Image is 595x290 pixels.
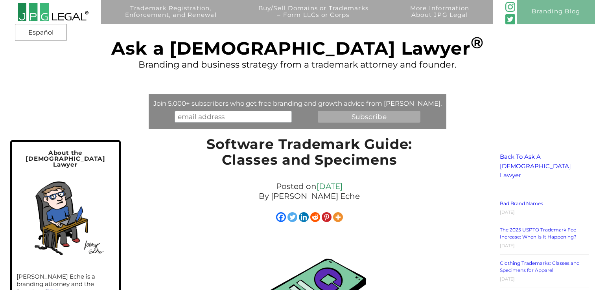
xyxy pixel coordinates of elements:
[500,260,580,273] a: Clothing Trademarks: Classes and Specimens for Apparel
[317,182,343,191] a: [DATE]
[26,149,105,168] span: About the [DEMOGRAPHIC_DATA] Lawyer
[107,5,234,29] a: Trademark Registration,Enforcement, and Renewal
[392,5,487,29] a: More InformationAbout JPG Legal
[318,111,420,123] input: Subscribe
[175,111,292,123] input: email address
[299,212,309,222] a: Linkedin
[500,153,571,179] a: Back To Ask A [DEMOGRAPHIC_DATA] Lawyer
[500,243,515,248] time: [DATE]
[21,173,110,262] img: Self-portrait of Jeremy in his home office.
[17,2,89,22] img: 2016-logo-black-letters-3-r.png
[333,212,343,222] a: More
[500,276,515,282] time: [DATE]
[182,191,437,201] p: By [PERSON_NAME] Eche
[505,2,515,12] img: glyph-logo_May2016-green3-90.png
[500,200,543,206] a: Bad Brand Names
[500,209,515,215] time: [DATE]
[17,26,64,40] a: Español
[240,5,386,29] a: Buy/Sell Domains or Trademarks– Form LLCs or Corps
[179,136,440,172] h1: Software Trademark Guide: Classes and Specimens
[310,212,320,222] a: Reddit
[287,212,297,222] a: Twitter
[179,180,440,203] div: Posted on
[276,212,286,222] a: Facebook
[322,212,332,222] a: Pinterest
[505,14,515,24] img: Twitter_Social_Icon_Rounded_Square_Color-mid-green3-90.png
[500,227,577,240] a: The 2025 USPTO Trademark Fee Increase: When Is It Happening?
